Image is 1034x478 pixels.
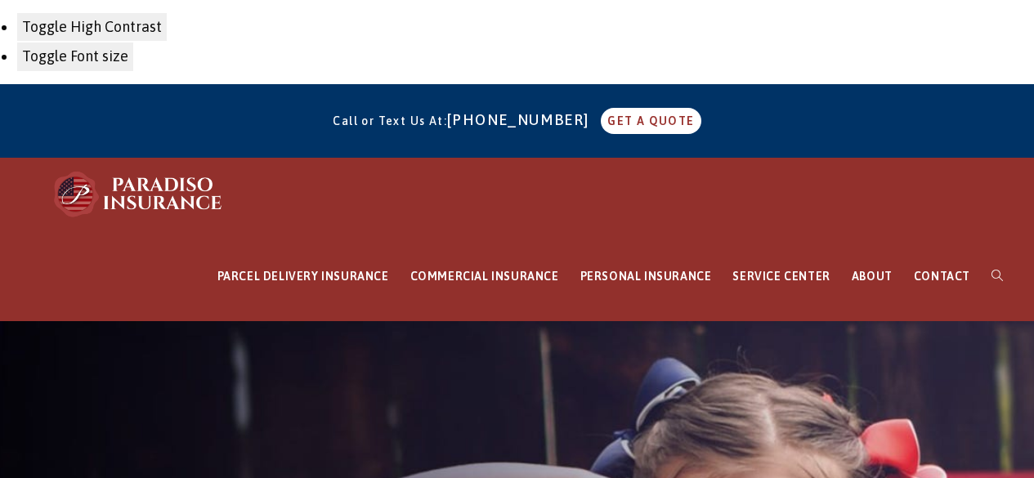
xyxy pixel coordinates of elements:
span: SERVICE CENTER [732,270,830,283]
span: COMMERCIAL INSURANCE [410,270,559,283]
button: Toggle High Contrast [16,12,168,42]
a: CONTACT [903,231,981,322]
a: PARCEL DELIVERY INSURANCE [207,231,400,322]
span: PERSONAL INSURANCE [580,270,712,283]
span: Toggle High Contrast [22,18,162,35]
a: [PHONE_NUMBER] [447,111,598,128]
a: COMMERCIAL INSURANCE [400,231,570,322]
span: Toggle Font size [22,47,128,65]
span: PARCEL DELIVERY INSURANCE [217,270,389,283]
button: Toggle Font size [16,42,134,71]
span: CONTACT [914,270,970,283]
a: GET A QUOTE [601,108,701,134]
a: SERVICE CENTER [722,231,840,322]
a: PERSONAL INSURANCE [570,231,723,322]
img: Paradiso Insurance [49,170,229,219]
a: ABOUT [841,231,903,322]
span: Call or Text Us At: [333,114,447,127]
span: ABOUT [852,270,893,283]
